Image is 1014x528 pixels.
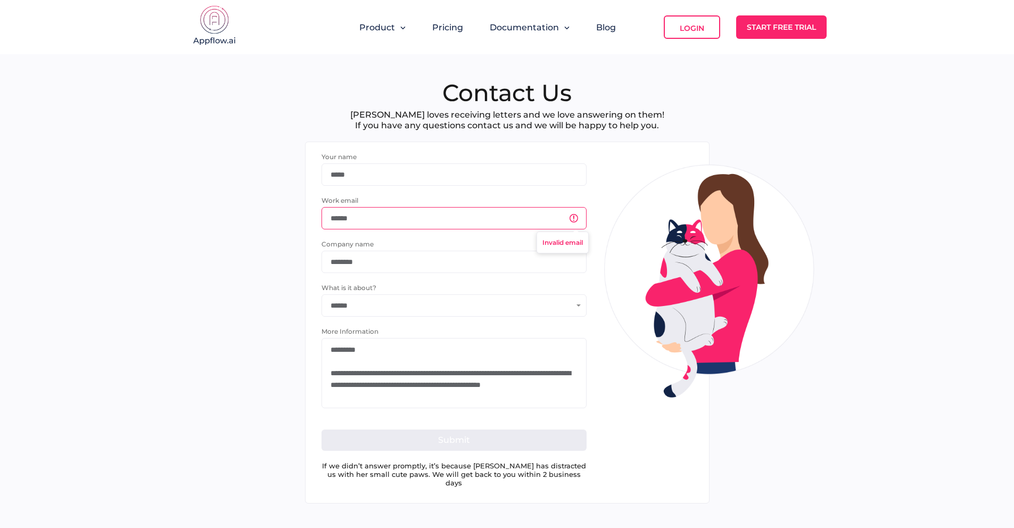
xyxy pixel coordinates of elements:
[442,81,572,104] h1: Contact Us
[321,327,378,335] span: More Information
[359,22,395,32] span: Product
[321,461,587,487] p: If we didn’t answer promptly, it’s because [PERSON_NAME] has distracted us with her small cute pa...
[603,163,815,399] img: muffin
[321,240,374,248] span: Company name
[350,110,664,131] p: [PERSON_NAME] loves receiving letters and we love answering on them! If you have any questions co...
[490,22,559,32] span: Documentation
[321,284,376,292] span: What is it about?
[736,15,827,39] a: Start Free Trial
[321,196,358,204] span: Work email
[321,430,587,451] button: Submit
[432,22,463,32] a: Pricing
[664,15,720,39] a: Login
[188,5,241,48] img: appflow.ai-logo
[537,232,589,253] span: Invalid email
[596,22,616,32] a: Blog
[490,22,570,32] button: Documentation
[321,153,357,161] span: Your name
[359,22,406,32] button: Product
